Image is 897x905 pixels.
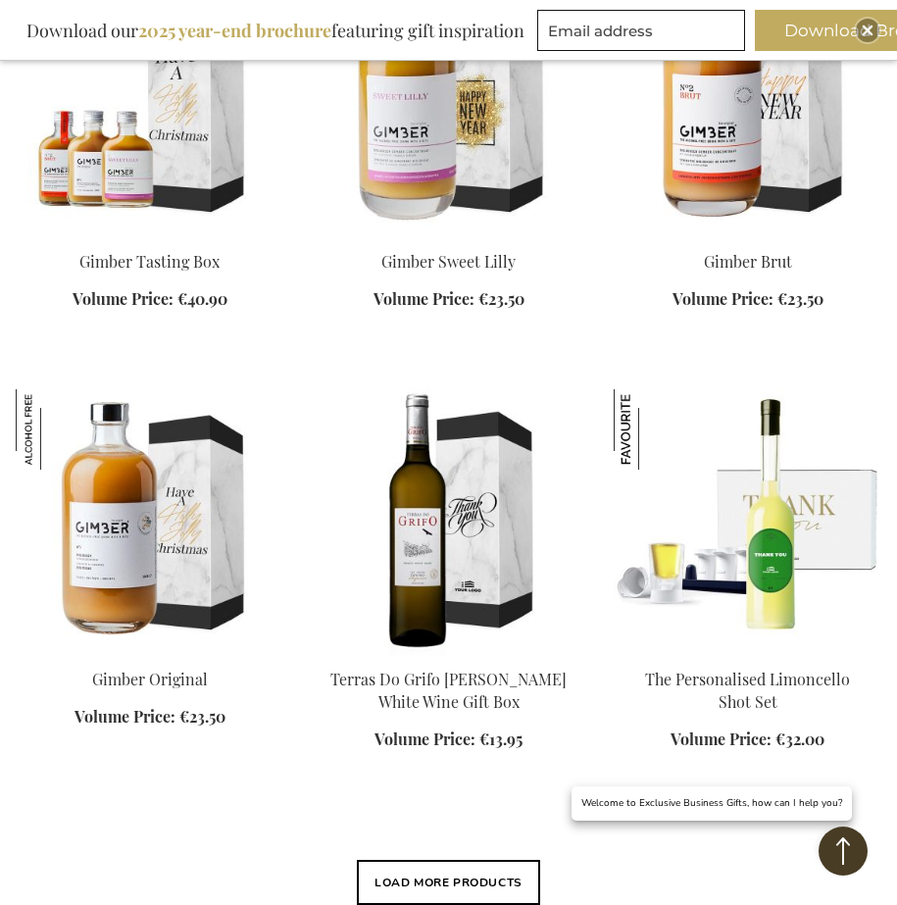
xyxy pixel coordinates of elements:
a: Terras Do Grifo [PERSON_NAME] White Wine Gift Box [330,669,567,712]
a: Volume Price: €23.50 [673,288,823,311]
span: €23.50 [777,288,823,309]
img: Close [862,25,873,36]
div: Download our featuring gift inspiration [18,10,533,51]
img: Terras Do Grifo Branco White Wine Gift Box [315,389,582,657]
span: Volume Price: [73,288,174,309]
b: 2025 year-end brochure [138,19,331,42]
a: Terras Do Grifo Branco White Wine Gift Box [315,643,582,662]
a: Gimber Brut Gimber Brut [614,226,881,244]
a: Volume Price: €23.50 [75,706,225,729]
a: Volume Price: €40.90 [73,288,227,311]
img: The Personalised Limoncello Shot Set [614,389,881,657]
input: Email address [537,10,745,51]
a: Volume Price: €32.00 [671,729,824,751]
a: Gimber Original [92,669,208,689]
img: The Personalised Limoncello Shot Set [614,389,694,470]
a: Gimber Tasting Box [79,251,220,272]
span: €32.00 [775,729,824,749]
span: €13.95 [479,729,523,749]
img: Gimber Original [16,389,96,470]
a: Volume Price: €13.95 [374,729,523,751]
div: Close [856,19,879,42]
span: Volume Price: [75,706,175,727]
span: €23.50 [179,706,225,727]
a: The Personalised Limoncello Shot Set The Personalised Limoncello Shot Set [614,643,881,662]
form: marketing offers and promotions [537,10,751,57]
a: Gimber Tasting Box Gimber Tasting Box [16,226,283,244]
a: Gimber Brut [704,251,792,272]
button: Load More Products [357,860,540,905]
a: The Personalised Limoncello Shot Set [645,669,850,712]
a: Gimber Original Gimber Original [16,643,283,662]
img: Gimber Original [16,389,283,657]
span: €40.90 [177,288,227,309]
span: Volume Price: [673,288,773,309]
span: Volume Price: [671,729,772,749]
span: Volume Price: [374,729,475,749]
